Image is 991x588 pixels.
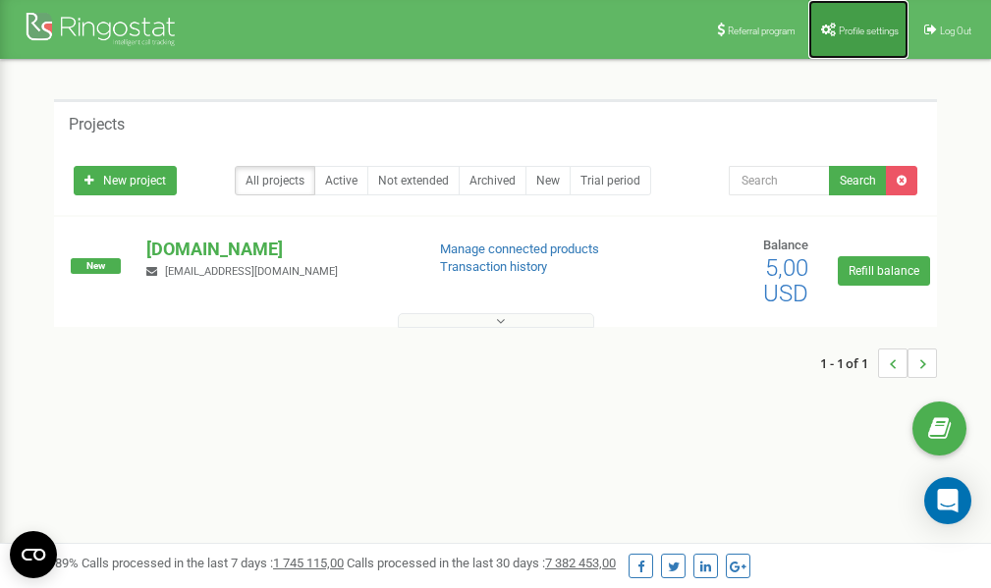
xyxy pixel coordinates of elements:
[367,166,460,195] a: Not extended
[838,256,930,286] a: Refill balance
[69,116,125,134] h5: Projects
[729,166,830,195] input: Search
[347,556,616,570] span: Calls processed in the last 30 days :
[314,166,368,195] a: Active
[440,259,547,274] a: Transaction history
[839,26,899,36] span: Profile settings
[763,254,808,307] span: 5,00 USD
[728,26,796,36] span: Referral program
[146,237,408,262] p: [DOMAIN_NAME]
[525,166,571,195] a: New
[545,556,616,570] u: 7 382 453,00
[820,329,937,398] nav: ...
[82,556,344,570] span: Calls processed in the last 7 days :
[440,241,599,256] a: Manage connected products
[71,258,121,274] span: New
[570,166,651,195] a: Trial period
[924,477,971,524] div: Open Intercom Messenger
[829,166,887,195] button: Search
[820,348,878,378] span: 1 - 1 of 1
[940,26,971,36] span: Log Out
[763,238,808,252] span: Balance
[235,166,315,195] a: All projects
[165,265,338,278] span: [EMAIL_ADDRESS][DOMAIN_NAME]
[10,531,57,578] button: Open CMP widget
[273,556,344,570] u: 1 745 115,00
[74,166,177,195] a: New project
[459,166,526,195] a: Archived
